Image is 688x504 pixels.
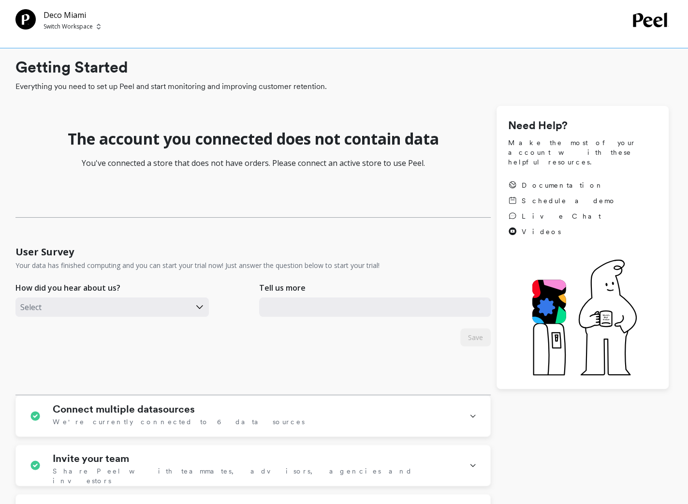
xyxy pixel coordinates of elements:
[522,196,616,206] span: Schedule a demo
[508,180,616,190] a: Documentation
[522,227,561,237] span: Videos
[15,81,669,92] span: Everything you need to set up Peel and start monitoring and improving customer retention.
[53,466,457,486] span: Share Peel with teammates, advisors, agencies and investors
[15,261,380,270] p: Your data has finished computing and you can start your trial now! Just answer the question below...
[15,245,74,259] h1: User Survey
[508,227,616,237] a: Videos
[508,138,657,167] span: Make the most of your account with these helpful resources.
[522,211,601,221] span: Live Chat
[259,282,306,294] p: Tell us more
[508,196,616,206] a: Schedule a demo
[15,56,669,79] h1: Getting Started
[15,282,120,294] p: How did you hear about us?
[15,157,491,169] p: You've connected a store that does not have orders. Please connect an active store to use Peel.
[53,403,195,415] h1: Connect multiple datasources
[68,129,439,148] h1: The account you connected does not contain data
[44,23,93,30] p: Switch Workspace
[522,180,604,190] span: Documentation
[97,23,101,30] img: picker
[53,453,129,464] h1: Invite your team
[15,9,36,30] img: Team Profile
[508,118,657,134] h1: Need Help?
[44,9,101,21] p: Deco Miami
[53,417,305,427] span: We're currently connected to 6 data sources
